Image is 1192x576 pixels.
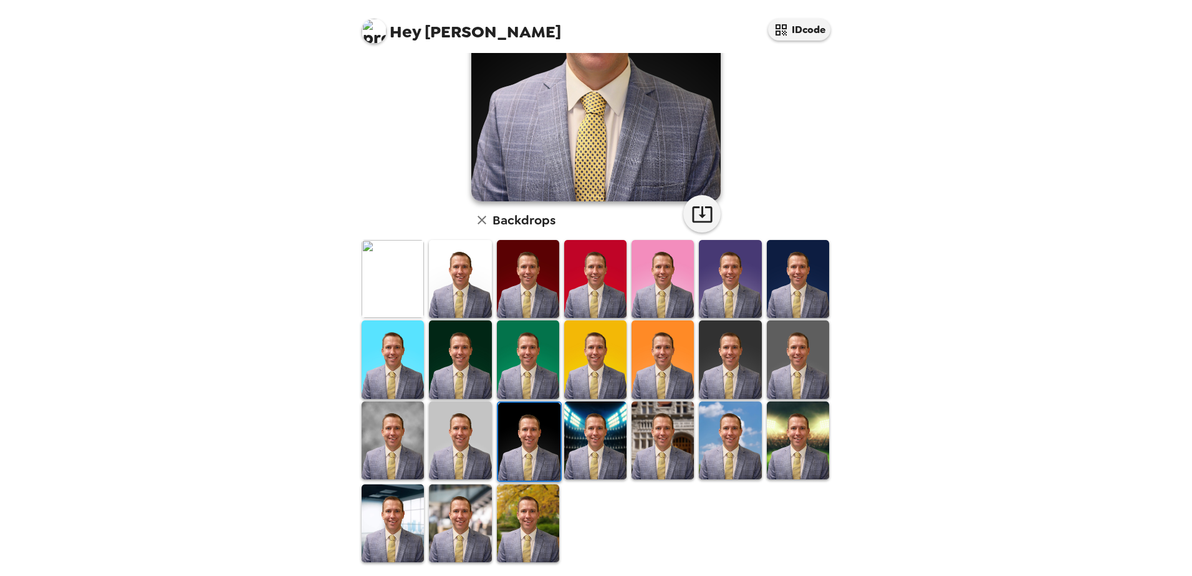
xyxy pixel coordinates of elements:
img: Original [362,240,424,318]
span: Hey [390,21,421,43]
span: [PERSON_NAME] [362,12,561,41]
h6: Backdrops [493,210,555,230]
button: IDcode [768,19,830,41]
img: profile pic [362,19,387,44]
